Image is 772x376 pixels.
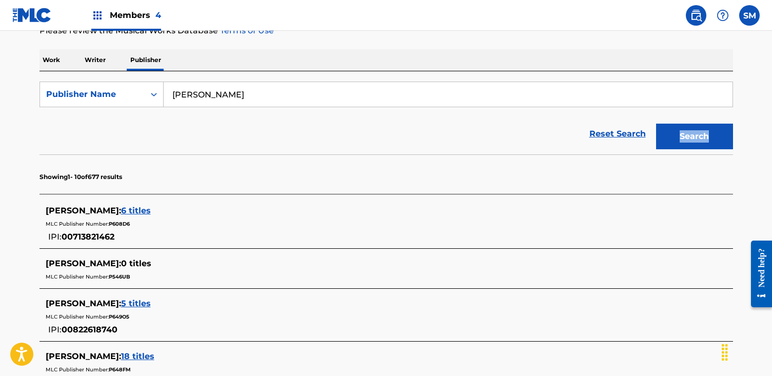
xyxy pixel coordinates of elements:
[62,325,117,334] span: 00822618740
[39,82,733,154] form: Search Form
[110,9,161,21] span: Members
[39,49,63,71] p: Work
[717,337,733,368] div: Drag
[46,366,109,373] span: MLC Publisher Number:
[656,124,733,149] button: Search
[712,5,733,26] div: Help
[82,49,109,71] p: Writer
[109,221,130,227] span: P608D6
[91,9,104,22] img: Top Rightsholders
[46,351,121,361] span: [PERSON_NAME] :
[46,273,109,280] span: MLC Publisher Number:
[739,5,760,26] div: User Menu
[721,327,772,376] iframe: Chat Widget
[46,88,138,101] div: Publisher Name
[155,10,161,20] span: 4
[62,232,114,242] span: 00713821462
[46,221,109,227] span: MLC Publisher Number:
[127,49,164,71] p: Publisher
[46,313,109,320] span: MLC Publisher Number:
[121,206,151,215] span: 6 titles
[109,313,129,320] span: P649O5
[12,8,52,23] img: MLC Logo
[121,351,154,361] span: 18 titles
[46,206,121,215] span: [PERSON_NAME] :
[690,9,702,22] img: search
[46,259,121,268] span: [PERSON_NAME] :
[686,5,706,26] a: Public Search
[121,259,151,268] span: 0 titles
[39,172,122,182] p: Showing 1 - 10 of 677 results
[717,9,729,22] img: help
[743,230,772,318] iframe: Resource Center
[48,232,62,242] span: IPI:
[48,325,62,334] span: IPI:
[39,25,733,37] p: Please review the Musical Works Database
[46,299,121,308] span: [PERSON_NAME] :
[584,123,651,145] a: Reset Search
[121,299,151,308] span: 5 titles
[109,366,131,373] span: P648FM
[109,273,130,280] span: P546UB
